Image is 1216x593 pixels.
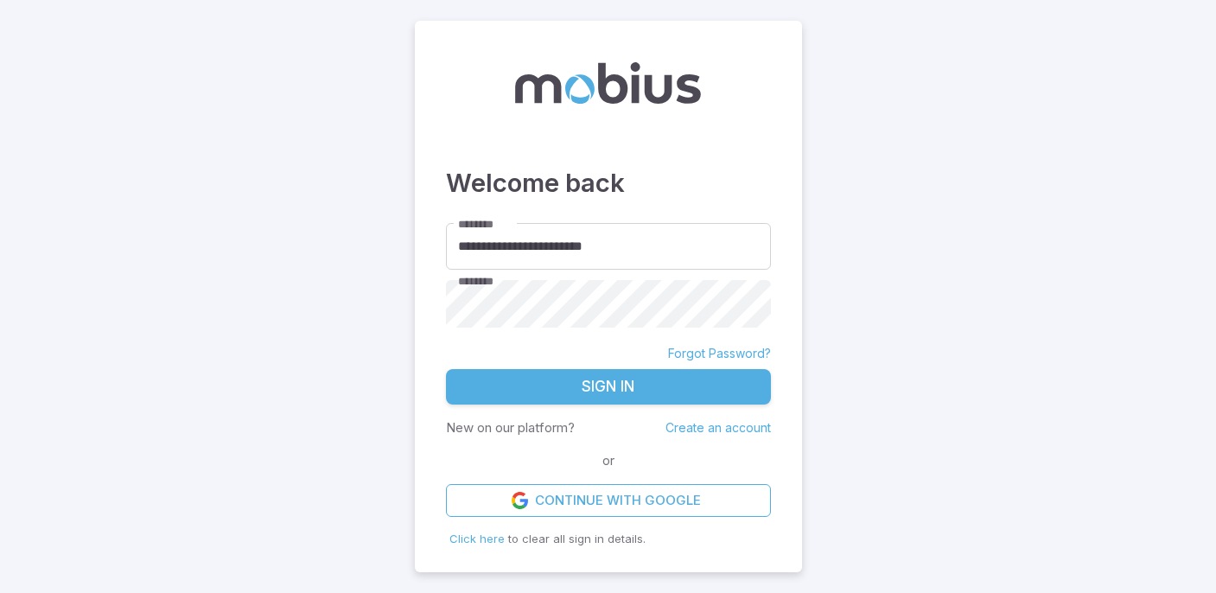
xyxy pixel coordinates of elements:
a: Forgot Password? [668,345,771,362]
h3: Welcome back [446,164,771,202]
span: or [598,451,619,470]
a: Create an account [665,420,771,435]
span: Click here [449,532,505,545]
a: Continue with Google [446,484,771,517]
p: New on our platform? [446,418,575,437]
button: Sign In [446,369,771,405]
p: to clear all sign in details. [449,531,767,548]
